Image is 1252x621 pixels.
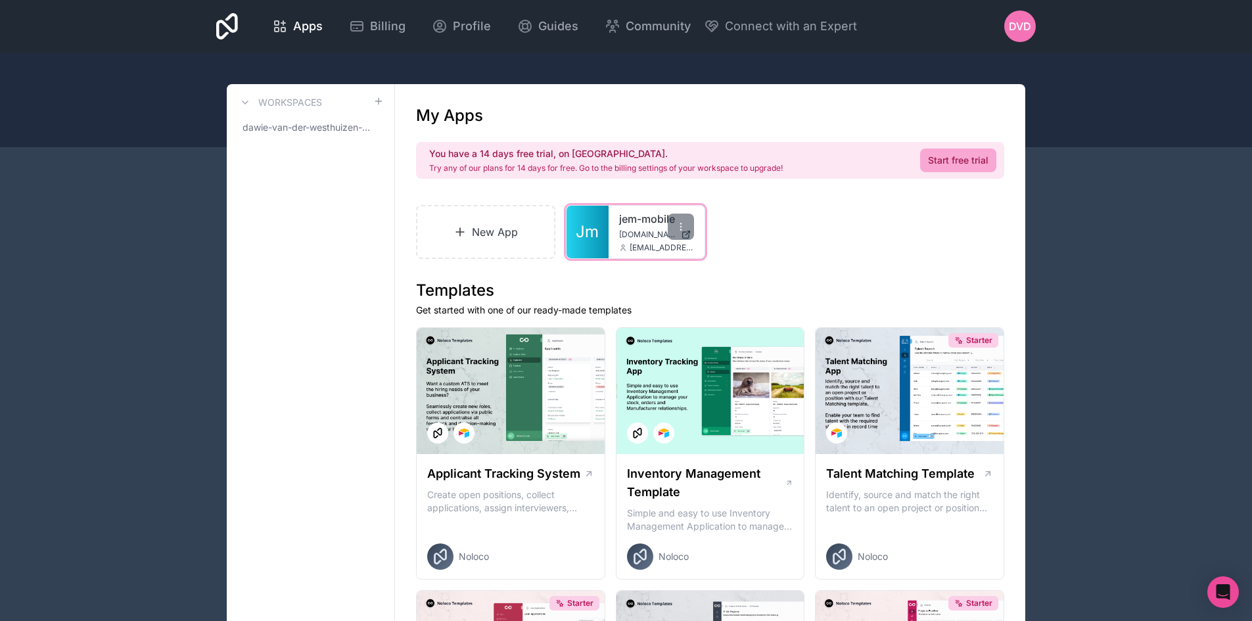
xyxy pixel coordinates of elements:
[1207,576,1239,608] div: Open Intercom Messenger
[966,598,992,609] span: Starter
[262,12,333,41] a: Apps
[416,205,555,259] a: New App
[459,550,489,563] span: Noloco
[453,17,491,35] span: Profile
[619,211,694,227] a: jem-mobile
[619,229,676,240] span: [DOMAIN_NAME]
[459,428,469,438] img: Airtable Logo
[858,550,888,563] span: Noloco
[237,116,384,139] a: dawie-van-der-westhuizen-workspace
[627,507,794,533] p: Simple and easy to use Inventory Management Application to manage your stock, orders and Manufact...
[429,147,783,160] h2: You have a 14 days free trial, on [GEOGRAPHIC_DATA].
[826,488,993,515] p: Identify, source and match the right talent to an open project or position with our Talent Matchi...
[237,95,322,110] a: Workspaces
[293,17,323,35] span: Apps
[920,149,996,172] a: Start free trial
[258,96,322,109] h3: Workspaces
[630,242,694,253] span: [EMAIL_ADDRESS][DOMAIN_NAME]
[538,17,578,35] span: Guides
[416,280,1004,301] h1: Templates
[704,17,857,35] button: Connect with an Expert
[416,304,1004,317] p: Get started with one of our ready-made templates
[831,428,842,438] img: Airtable Logo
[416,105,483,126] h1: My Apps
[567,598,593,609] span: Starter
[429,163,783,173] p: Try any of our plans for 14 days for free. Go to the billing settings of your workspace to upgrade!
[427,488,594,515] p: Create open positions, collect applications, assign interviewers, centralise candidate feedback a...
[627,465,785,501] h1: Inventory Management Template
[338,12,416,41] a: Billing
[594,12,701,41] a: Community
[725,17,857,35] span: Connect with an Expert
[1009,18,1031,34] span: Dvd
[567,206,609,258] a: Jm
[619,229,694,240] a: [DOMAIN_NAME]
[427,465,580,483] h1: Applicant Tracking System
[966,335,992,346] span: Starter
[370,17,406,35] span: Billing
[576,221,599,242] span: Jm
[659,550,689,563] span: Noloco
[626,17,691,35] span: Community
[421,12,501,41] a: Profile
[826,465,975,483] h1: Talent Matching Template
[659,428,669,438] img: Airtable Logo
[243,121,373,134] span: dawie-van-der-westhuizen-workspace
[507,12,589,41] a: Guides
